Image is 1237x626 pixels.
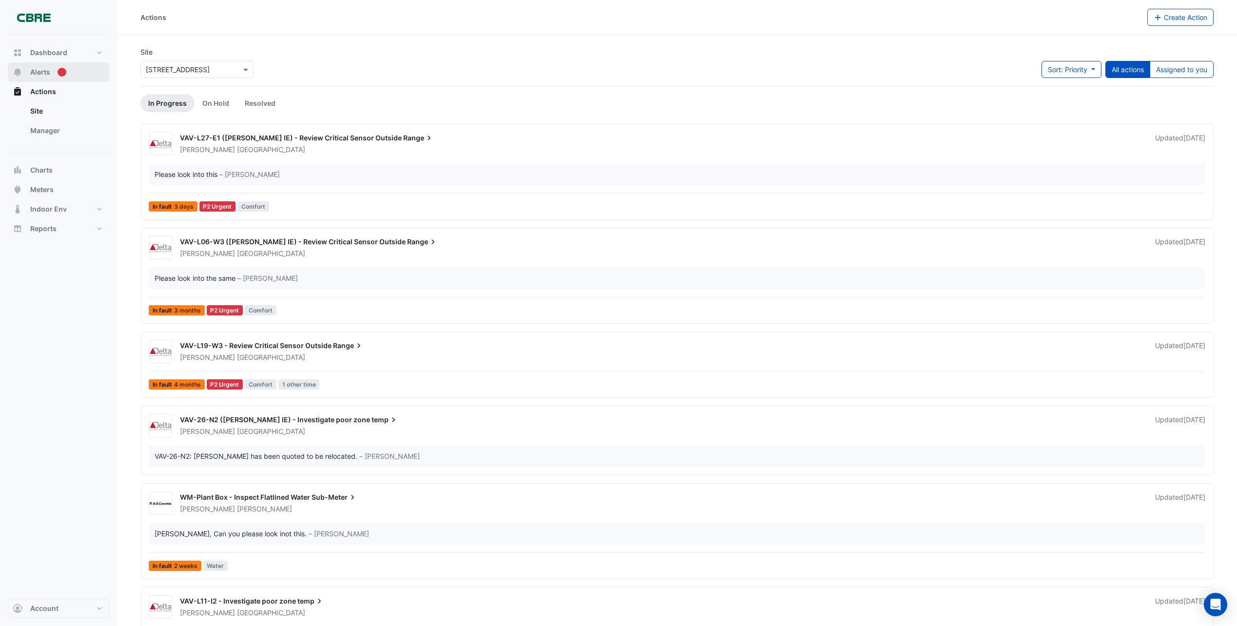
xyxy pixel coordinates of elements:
[237,352,305,362] span: [GEOGRAPHIC_DATA]
[8,82,109,101] button: Actions
[149,421,172,431] img: Delta Building Automation
[8,599,109,618] button: Account
[1105,61,1150,78] button: All actions
[237,608,305,618] span: [GEOGRAPHIC_DATA]
[207,305,243,315] div: P2 Urgent
[13,185,22,195] app-icon: Meters
[22,121,109,140] a: Manager
[180,341,332,350] span: VAV-L19-W3 - Review Critical Sensor Outside
[8,62,109,82] button: Alerts
[237,273,298,283] span: – [PERSON_NAME]
[30,87,56,97] span: Actions
[30,604,59,613] span: Account
[180,237,406,246] span: VAV-L06-W3 ([PERSON_NAME] IE) - Review Critical Sensor Outside
[237,249,305,258] span: [GEOGRAPHIC_DATA]
[309,528,369,539] span: – [PERSON_NAME]
[1164,13,1207,21] span: Create Action
[8,199,109,219] button: Indoor Env
[22,101,109,121] a: Site
[13,87,22,97] app-icon: Actions
[149,561,201,571] span: In fault
[180,145,235,154] span: [PERSON_NAME]
[155,451,357,461] div: VAV-26-N2: [PERSON_NAME] has been quoted to be relocated.
[8,219,109,238] button: Reports
[174,382,201,388] span: 4 months
[297,596,324,606] span: temp
[140,12,166,22] div: Actions
[58,68,66,77] div: Tooltip anchor
[8,101,109,144] div: Actions
[149,347,172,357] img: Delta Building Automation
[180,505,235,513] span: [PERSON_NAME]
[149,379,205,390] span: In fault
[174,204,194,210] span: 3 days
[237,145,305,155] span: [GEOGRAPHIC_DATA]
[1155,415,1205,436] div: Updated
[1183,134,1205,142] span: Sat 13-Sep-2025 13:09 AEST
[1183,237,1205,246] span: Fri 23-May-2025 09:49 AEST
[13,204,22,214] app-icon: Indoor Env
[149,243,172,253] img: Delta Building Automation
[207,379,243,390] div: P2 Urgent
[149,139,172,149] img: Delta Building Automation
[199,201,236,212] div: P2 Urgent
[359,451,420,461] span: – [PERSON_NAME]
[149,201,197,212] span: In fault
[30,165,53,175] span: Charts
[180,493,310,501] span: WM-Plant Box - Inspect Flatlined Water
[30,204,67,214] span: Indoor Env
[1183,493,1205,501] span: Wed 02-Jul-2025 13:36 AEST
[180,415,370,424] span: VAV-26-N2 ([PERSON_NAME] IE) - Investigate poor zone
[180,597,296,605] span: VAV-L11-I2 - Investigate poor zone
[219,169,280,179] span: – [PERSON_NAME]
[245,379,276,390] span: Comfort
[333,341,364,351] span: Range
[13,224,22,234] app-icon: Reports
[245,305,276,315] span: Comfort
[1183,415,1205,424] span: Tue 15-Jul-2025 15:44 AEST
[237,427,305,436] span: [GEOGRAPHIC_DATA]
[180,134,402,142] span: VAV-L27-E1 ([PERSON_NAME] IE) - Review Critical Sensor Outside
[174,308,201,313] span: 3 months
[140,94,195,112] a: In Progress
[407,237,438,247] span: Range
[13,67,22,77] app-icon: Alerts
[174,563,197,569] span: 2 weeks
[1155,133,1205,155] div: Updated
[372,415,398,425] span: temp
[149,499,172,509] img: AG Coombs
[1155,237,1205,258] div: Updated
[155,273,236,283] div: Please look into the same
[278,379,320,390] span: 1 other time
[8,43,109,62] button: Dashboard
[203,561,228,571] span: Water
[1048,65,1087,74] span: Sort: Priority
[180,427,235,435] span: [PERSON_NAME]
[1041,61,1101,78] button: Sort: Priority
[140,47,153,57] label: Site
[149,305,205,315] span: In fault
[237,201,269,212] span: Comfort
[1155,596,1205,618] div: Updated
[1155,492,1205,514] div: Updated
[180,608,235,617] span: [PERSON_NAME]
[155,169,217,179] div: Please look into this
[237,504,292,514] span: [PERSON_NAME]
[12,8,56,27] img: Company Logo
[30,48,67,58] span: Dashboard
[155,528,307,539] div: [PERSON_NAME], Can you please look inot this.
[180,353,235,361] span: [PERSON_NAME]
[1147,9,1214,26] button: Create Action
[237,94,283,112] a: Resolved
[8,180,109,199] button: Meters
[13,48,22,58] app-icon: Dashboard
[13,165,22,175] app-icon: Charts
[1183,341,1205,350] span: Thu 01-May-2025 12:07 AEST
[180,249,235,257] span: [PERSON_NAME]
[403,133,434,143] span: Range
[1150,61,1214,78] button: Assigned to you
[8,160,109,180] button: Charts
[30,224,57,234] span: Reports
[30,67,50,77] span: Alerts
[1183,597,1205,605] span: Tue 17-Jun-2025 16:05 AEST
